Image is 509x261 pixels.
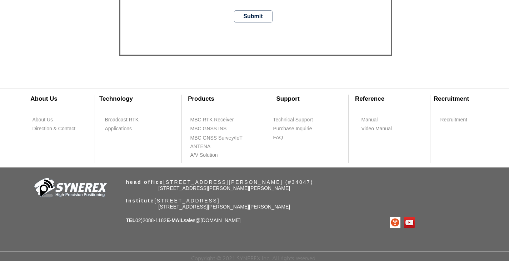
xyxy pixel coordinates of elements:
[99,95,133,102] span: ​Technology
[105,116,139,124] span: Broadcast RTK
[361,115,402,124] a: Manual
[273,134,283,141] span: FAQ
[361,124,402,133] a: Video Manual
[105,115,146,124] a: Broadcast RTK
[243,12,263,20] span: Submit
[30,177,109,200] img: company_logo-removebg-preview.png
[33,125,76,132] span: Direction & Contact
[190,143,211,150] span: ANTENA
[190,135,243,142] span: MBC GNSS Survey/IoT
[190,134,253,142] a: MBC GNSS Survey/IoT
[190,125,227,132] span: MBC GNSS INS
[190,124,235,133] a: MBC GNSS INS
[126,217,241,223] span: 02)2088-1182 sales
[126,217,135,223] span: TEL
[32,115,73,124] a: About Us
[195,217,240,223] a: @[DOMAIN_NAME]
[361,116,378,124] span: Manual
[190,116,234,124] span: MBC RTK Receiver
[126,179,164,185] span: head office
[190,115,244,124] a: MBC RTK Receiver
[404,217,415,228] img: 유튜브 사회 아이콘
[159,204,290,210] span: [STREET_ADDRESS][PERSON_NAME][PERSON_NAME]
[273,125,312,132] span: Purchase Inquirie
[273,116,313,124] span: Technical Support
[190,152,218,159] span: A/V Solution
[434,95,469,102] span: Recruitment
[126,198,220,204] span: ​ [STREET_ADDRESS]
[390,217,400,228] img: 티스토리로고
[190,151,231,160] a: A/V Solution
[126,179,314,185] span: ​[STREET_ADDRESS][PERSON_NAME] (#34047)
[159,185,290,191] span: [STREET_ADDRESS][PERSON_NAME][PERSON_NAME]
[440,115,474,124] a: Recruitment
[190,142,231,151] a: ANTENA
[276,95,299,102] span: Support
[390,217,415,228] ul: Social Bar
[440,116,467,124] span: Recruitment
[126,198,155,204] span: Institute
[188,95,214,102] span: Products​
[105,124,146,133] a: Applications
[273,124,314,133] a: Purchase Inquirie
[191,255,315,261] span: Copyright © 2021 SYNEREX Inc. All rights reserved
[105,125,132,132] span: Applications
[361,125,392,132] span: Video Manual
[273,133,314,142] a: FAQ
[355,95,384,102] span: ​Reference
[33,116,53,124] span: About Us
[30,95,58,102] span: ​About Us
[427,230,509,261] iframe: Wix Chat
[166,217,184,223] span: E-MAIL
[234,10,273,22] button: Submit
[32,124,80,133] a: Direction & Contact
[273,115,326,124] a: Technical Support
